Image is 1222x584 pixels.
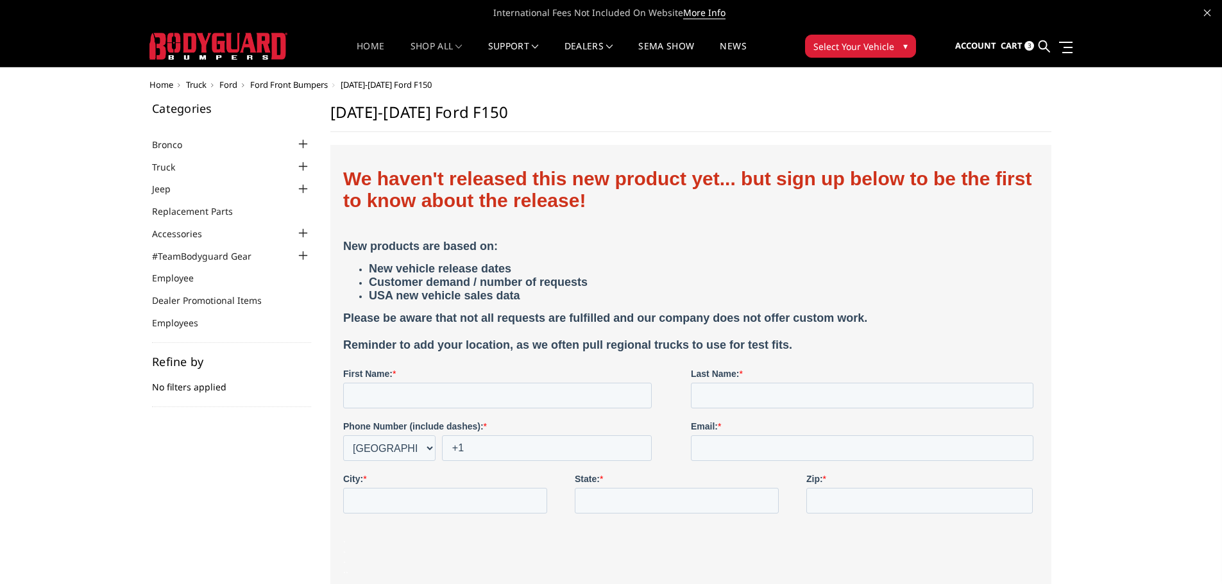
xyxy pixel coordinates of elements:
a: Support [488,42,539,67]
iframe: Chat Widget [1158,522,1222,584]
a: Ford Front Bumpers [250,79,328,90]
strong: Model: [463,428,492,438]
strong: Email: [348,263,375,274]
span: . [3,407,5,417]
span: Cart [1001,40,1023,51]
a: Ford [219,79,237,90]
a: Dealers [564,42,613,67]
span: [DATE]-[DATE] Ford F150 [341,79,432,90]
a: shop all [411,42,462,67]
a: More Info [683,6,726,19]
a: Jeep [152,182,187,196]
strong: State: [232,316,257,326]
img: BODYGUARD BUMPERS [149,33,287,60]
a: Replacement Parts [152,204,249,218]
a: Bronco [152,138,198,151]
button: Select Your Vehicle [805,35,916,58]
strong: Product Type: [348,480,407,490]
strong: Last Name: [348,211,396,221]
h1: [DATE]-[DATE] Ford F150 [330,103,1051,132]
a: SEMA Show [638,42,694,67]
a: Employees [152,316,214,330]
a: Accessories [152,227,218,240]
span: 3 [1024,41,1034,51]
a: Employee [152,271,210,285]
a: Cart 3 [1001,29,1034,63]
a: #TeamBodyguard Gear [152,249,267,263]
a: Truck [152,160,191,174]
span: Select Your Vehicle [813,40,894,53]
div: No filters applied [152,356,311,407]
a: Account [955,29,996,63]
a: Home [357,42,384,67]
strong: Make: [232,428,257,438]
span: ▾ [903,39,908,53]
a: Truck [186,79,207,90]
a: Home [149,79,173,90]
h5: Refine by [152,356,311,367]
span: Account [955,40,996,51]
a: News [720,42,746,67]
strong: Zip: [463,316,480,326]
h5: Categories [152,103,311,114]
a: Dealer Promotional Items [152,294,278,307]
